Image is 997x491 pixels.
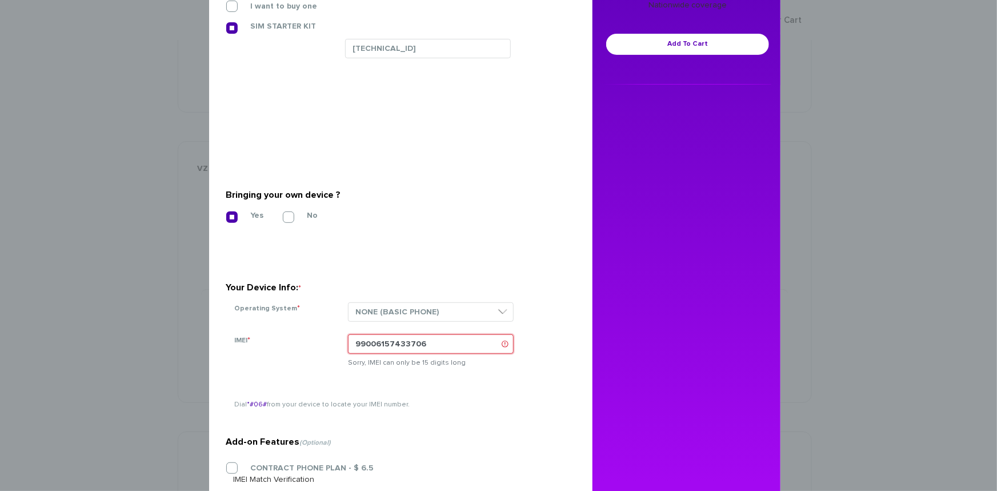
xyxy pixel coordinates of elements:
label: I want to buy one [233,1,317,11]
span: *#06# [247,401,267,408]
div: Add-on Features [226,360,567,451]
div: Your Device Info: [226,278,567,297]
input: Enter sim number [345,39,511,58]
a: Add To Cart [606,34,769,55]
label: SIM STARTER KIT [233,21,316,31]
label: Operating System [235,303,301,314]
label: No [290,210,318,221]
label: IMEI [235,335,251,346]
input: ################ [348,334,514,354]
p: Dial from your device to locate your IMEI number. [235,400,559,410]
div: Bringing your own device ? [226,186,567,204]
label: CONTRACT PHONE PLAN - $ 6.5 [233,463,374,473]
label: Yes [233,210,263,221]
small: Sorry, IMEI can only be 15 digits long [348,356,558,368]
span: (Optional) [300,440,331,446]
div: IMEI Match Verification [233,474,567,485]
